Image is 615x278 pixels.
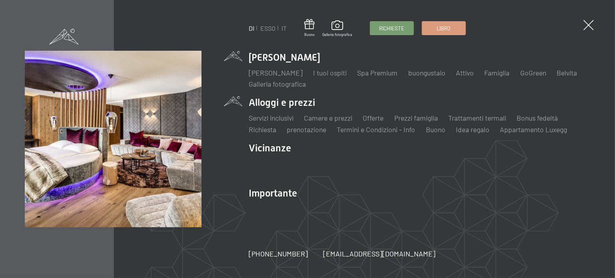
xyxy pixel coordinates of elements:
[379,25,405,32] font: Richieste
[337,125,415,134] a: Termini e Condizioni - Info
[249,79,306,88] a: Galleria fotografica
[322,20,352,37] a: Galleria fotografica
[287,125,326,134] a: prenotazione
[456,125,489,134] a: Idea regalo
[260,24,276,32] a: ESSO
[304,32,315,37] font: Buono
[557,68,577,77] a: Belvita
[517,113,558,122] a: Bonus fedeltà
[282,24,287,32] a: IT
[520,68,546,77] a: GoGreen
[323,249,436,258] font: [EMAIL_ADDRESS][DOMAIN_NAME]
[363,113,384,122] a: Offerte
[394,113,438,122] a: Prezzi famiglia
[304,113,352,122] a: Camere e prezzi
[370,22,413,35] a: Richieste
[357,68,398,77] a: Spa Premium
[304,19,315,37] a: Buono
[249,113,294,122] a: Servizi inclusivi
[426,125,445,134] a: Buono
[323,249,436,259] a: [EMAIL_ADDRESS][DOMAIN_NAME]
[500,125,567,134] a: Appartamento Luxegg
[249,249,308,258] font: [PHONE_NUMBER]
[408,68,445,77] a: buongustaio
[448,113,506,122] a: Trattamenti termali
[456,68,474,77] a: Attivo
[313,68,347,77] a: I tuoi ospiti
[249,24,254,32] a: DI
[437,25,451,32] font: Libro
[249,249,308,259] a: [PHONE_NUMBER]
[322,32,352,37] font: Galleria fotografica
[249,125,276,134] a: Richiesta
[485,68,510,77] a: Famiglia
[249,68,303,77] a: [PERSON_NAME]
[422,22,465,35] a: Libro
